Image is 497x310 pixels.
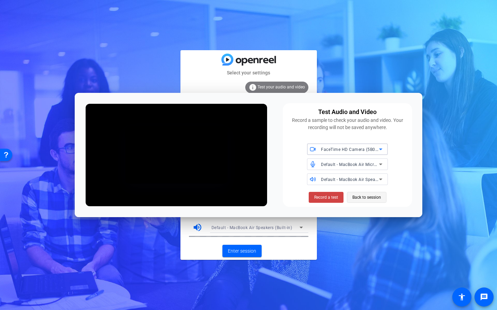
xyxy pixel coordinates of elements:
[321,161,407,167] span: Default - MacBook Air Microphone (Built-in)
[228,248,256,255] span: Enter session
[192,222,203,232] mat-icon: volume_up
[480,293,488,301] mat-icon: message
[347,192,386,203] button: Back to session
[221,54,276,66] img: blue-gradient.svg
[180,69,317,76] mat-card-subtitle: Select your settings
[309,192,343,203] button: Record a test
[458,293,466,301] mat-icon: accessibility
[321,177,402,182] span: Default - MacBook Air Speakers (Built-in)
[314,194,338,200] span: Record a test
[287,117,408,131] div: Record a sample to check your audio and video. Your recording will not be saved anywhere.
[352,191,381,204] span: Back to session
[258,85,305,89] span: Test your audio and video
[211,225,292,230] span: Default - MacBook Air Speakers (Built-in)
[249,83,257,91] mat-icon: info
[321,146,391,152] span: FaceTime HD Camera (5B00:3AA6)
[318,107,377,117] div: Test Audio and Video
